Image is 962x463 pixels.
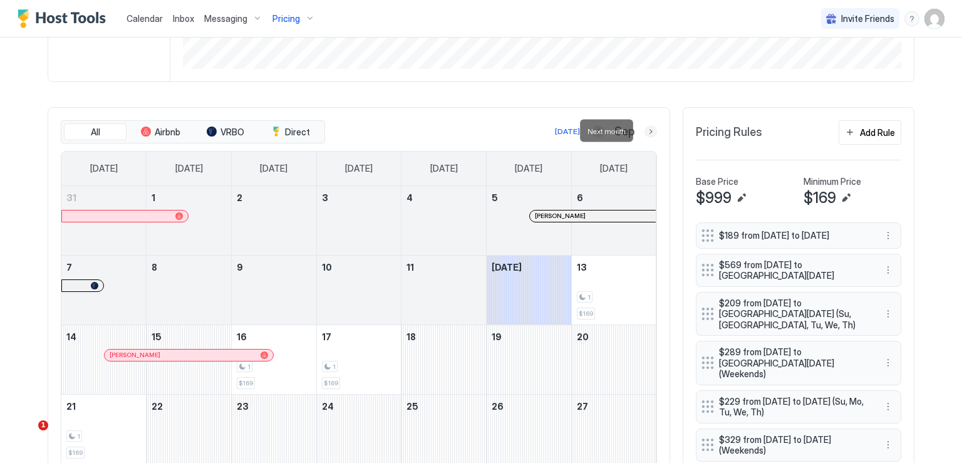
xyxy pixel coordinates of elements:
td: September 6, 2025 [571,186,656,256]
a: Sunday [78,152,130,185]
span: 18 [406,331,416,342]
td: September 1, 2025 [147,186,232,256]
a: Host Tools Logo [18,9,111,28]
a: September 17, 2025 [317,325,401,348]
a: September 19, 2025 [487,325,571,348]
div: menu [904,11,919,26]
div: User profile [924,9,944,29]
a: September 12, 2025 [487,256,571,279]
div: menu [881,399,896,414]
span: Pricing Rules [696,125,762,140]
span: VRBO [220,127,244,138]
span: 16 [237,331,247,342]
a: September 9, 2025 [232,256,316,279]
span: Next month [587,127,626,136]
a: September 25, 2025 [401,395,486,418]
td: September 19, 2025 [487,325,572,394]
span: 10 [322,262,332,273]
div: [PERSON_NAME] [110,351,268,359]
button: All [64,123,127,141]
a: Wednesday [333,152,385,185]
td: September 7, 2025 [61,255,147,325]
span: 5 [492,192,498,203]
span: $169 [579,310,593,318]
span: 8 [152,262,157,273]
span: Calendar [127,13,163,24]
span: [DATE] [430,163,458,174]
td: September 3, 2025 [316,186,401,256]
td: September 8, 2025 [147,255,232,325]
td: September 18, 2025 [401,325,487,394]
a: September 21, 2025 [61,395,146,418]
span: [DATE] [345,163,373,174]
span: 21 [66,401,76,412]
a: September 22, 2025 [147,395,231,418]
a: Inbox [173,12,194,25]
div: menu [881,355,896,370]
a: September 20, 2025 [572,325,656,348]
a: September 27, 2025 [572,395,656,418]
div: [PERSON_NAME] [535,212,651,220]
span: 1 [38,420,48,430]
span: $169 [804,189,836,207]
a: September 8, 2025 [147,256,231,279]
td: September 17, 2025 [316,325,401,394]
span: 17 [322,331,331,342]
span: [DATE] [600,163,628,174]
td: September 11, 2025 [401,255,487,325]
td: September 4, 2025 [401,186,487,256]
span: 27 [577,401,588,412]
span: 1 [587,293,591,301]
span: $999 [696,189,732,207]
a: September 14, 2025 [61,325,146,348]
span: 7 [66,262,72,273]
span: Invite Friends [841,13,894,24]
button: More options [881,228,896,243]
span: 1 [333,363,336,371]
a: September 11, 2025 [401,256,486,279]
a: September 1, 2025 [147,186,231,209]
button: Next month [644,125,657,138]
td: August 31, 2025 [61,186,147,256]
a: Tuesday [247,152,300,185]
a: September 10, 2025 [317,256,401,279]
iframe: Intercom live chat [13,420,43,450]
span: 1 [152,192,155,203]
div: menu [881,263,896,278]
span: Minimum Price [804,176,861,187]
button: Edit [734,190,749,205]
a: Thursday [418,152,470,185]
span: [DATE] [175,163,203,174]
td: September 2, 2025 [231,186,316,256]
td: September 14, 2025 [61,325,147,394]
button: Add Rule [839,120,901,145]
td: September 13, 2025 [571,255,656,325]
a: September 3, 2025 [317,186,401,209]
div: menu [881,437,896,452]
button: More options [881,306,896,321]
span: Base Price [696,176,738,187]
a: September 6, 2025 [572,186,656,209]
a: August 31, 2025 [61,186,146,209]
button: Airbnb [129,123,192,141]
button: More options [881,355,896,370]
span: 23 [237,401,249,412]
span: $569 from [DATE] to [GEOGRAPHIC_DATA][DATE] [719,259,868,281]
a: Calendar [127,12,163,25]
span: 19 [492,331,502,342]
span: Inbox [173,13,194,24]
span: [DATE] [90,163,118,174]
span: 6 [577,192,583,203]
span: [DATE] [515,163,542,174]
span: 11 [406,262,414,273]
span: Pricing [272,13,300,24]
button: [DATE] [553,124,582,139]
a: September 18, 2025 [401,325,486,348]
span: $329 from [DATE] to [DATE] (Weekends) [719,434,868,456]
span: $169 [239,379,253,387]
span: 2 [237,192,242,203]
span: Direct [285,127,310,138]
span: 31 [66,192,76,203]
span: 22 [152,401,163,412]
a: September 4, 2025 [401,186,486,209]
